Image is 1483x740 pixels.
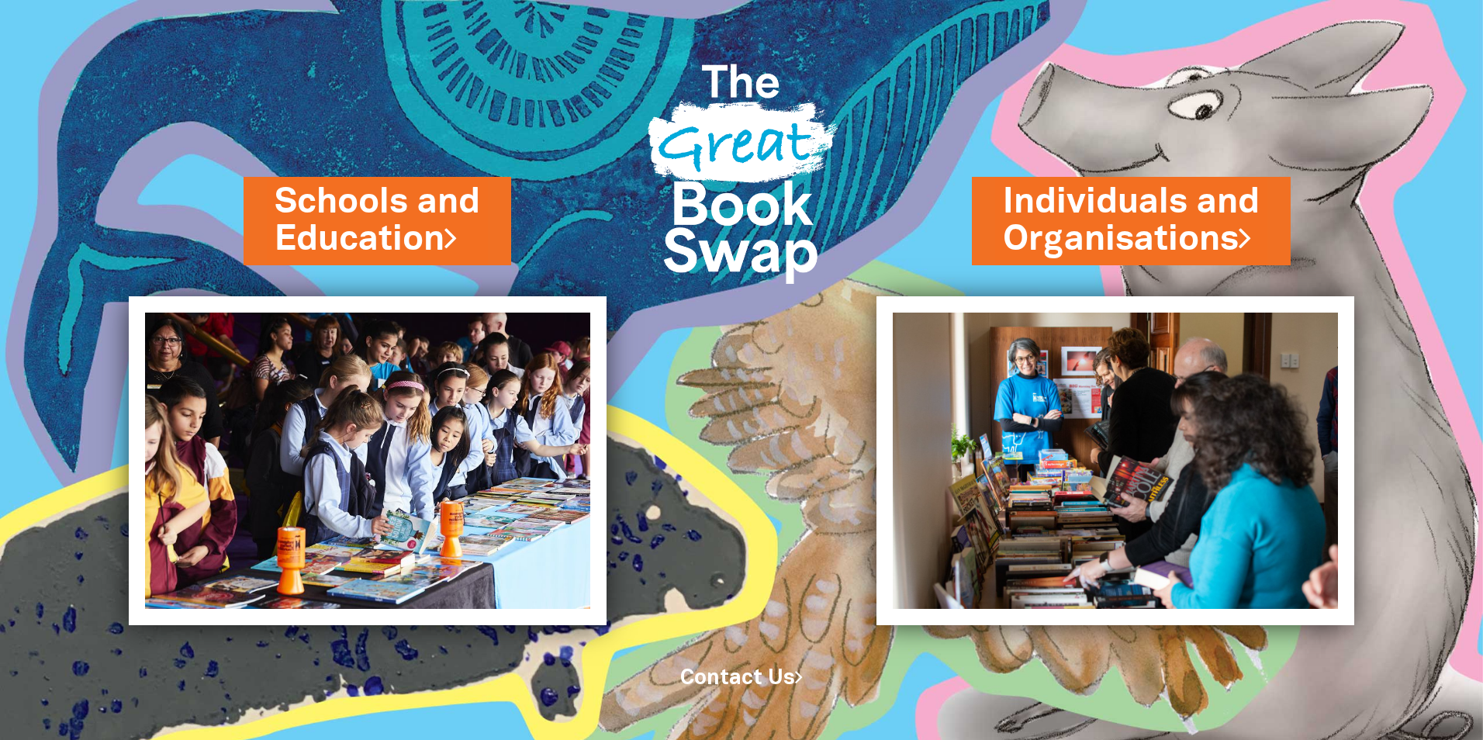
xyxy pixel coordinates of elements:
a: Contact Us [680,669,803,688]
img: Individuals and Organisations [876,296,1353,625]
a: Schools andEducation [275,178,480,264]
a: Individuals andOrganisations [1003,178,1260,264]
img: Great Bookswap logo [630,19,854,316]
img: Schools and Education [129,296,606,625]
